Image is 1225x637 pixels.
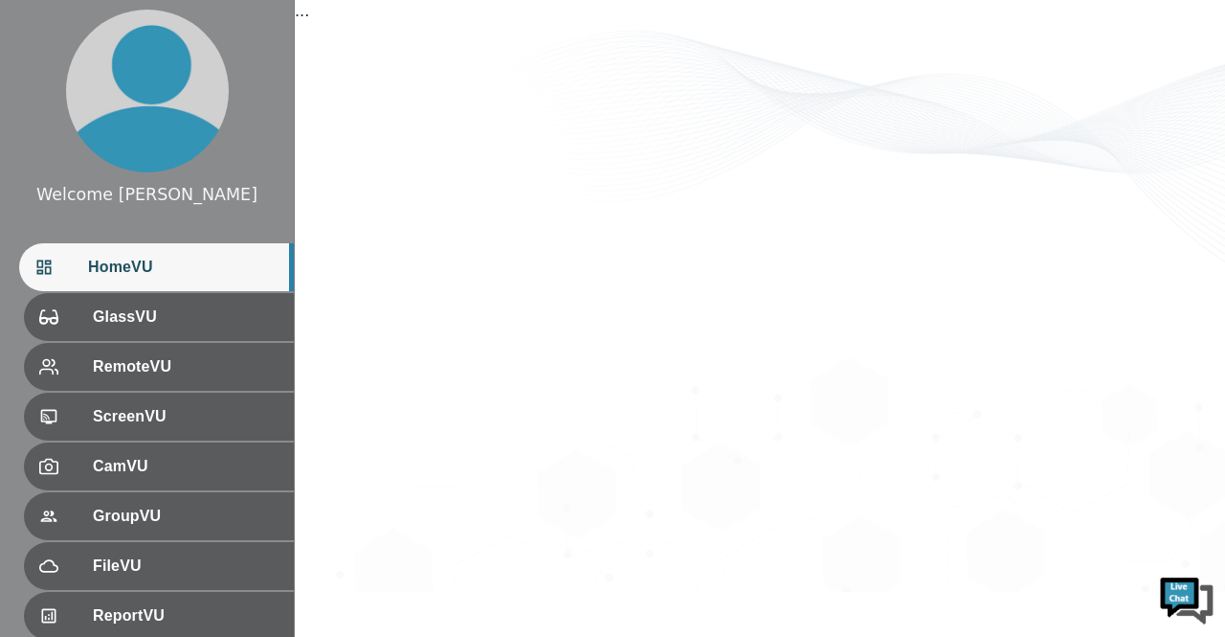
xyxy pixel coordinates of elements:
[19,243,294,291] div: HomeVU
[24,443,294,490] div: CamVU
[93,505,278,528] span: GroupVU
[93,355,278,378] span: RemoteVU
[66,10,229,172] img: profile.png
[93,604,278,627] span: ReportVU
[1158,570,1215,627] img: Chat Widget
[24,293,294,341] div: GlassVU
[24,542,294,590] div: FileVU
[93,455,278,478] span: CamVU
[24,393,294,441] div: ScreenVU
[93,306,278,329] span: GlassVU
[24,343,294,391] div: RemoteVU
[88,256,278,279] span: HomeVU
[93,405,278,428] span: ScreenVU
[24,492,294,540] div: GroupVU
[36,182,257,207] div: Welcome [PERSON_NAME]
[93,555,278,578] span: FileVU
